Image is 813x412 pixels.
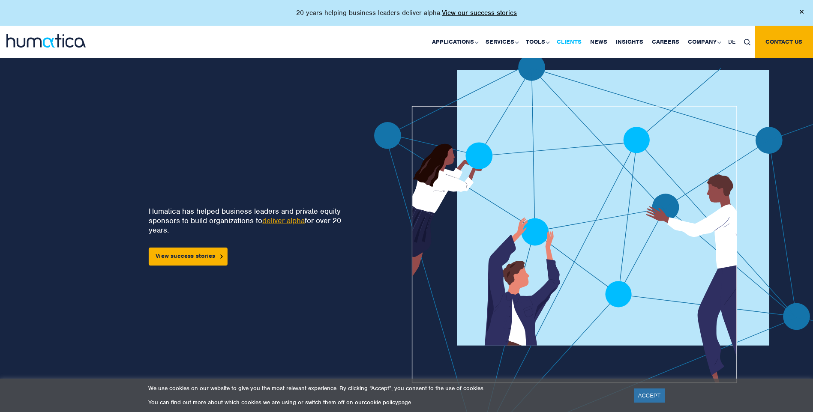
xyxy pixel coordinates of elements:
[6,34,86,48] img: logo
[728,38,735,45] span: DE
[724,26,740,58] a: DE
[148,385,623,392] p: We use cookies on our website to give you the most relevant experience. By clicking “Accept”, you...
[634,388,665,403] a: ACCEPT
[684,26,724,58] a: Company
[364,399,398,406] a: cookie policy
[744,39,750,45] img: search_icon
[442,9,517,17] a: View our success stories
[552,26,586,58] a: Clients
[148,399,623,406] p: You can find out more about which cookies we are using or switch them off on our page.
[648,26,684,58] a: Careers
[220,254,223,258] img: arrowicon
[755,26,813,58] a: Contact us
[522,26,552,58] a: Tools
[612,26,648,58] a: Insights
[428,26,481,58] a: Applications
[296,9,517,17] p: 20 years helping business leaders deliver alpha.
[262,216,305,225] a: deliver alpha
[149,248,228,266] a: View success stories
[586,26,612,58] a: News
[149,206,346,235] p: Humatica has helped business leaders and private equity sponsors to build organizations to for ov...
[481,26,522,58] a: Services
